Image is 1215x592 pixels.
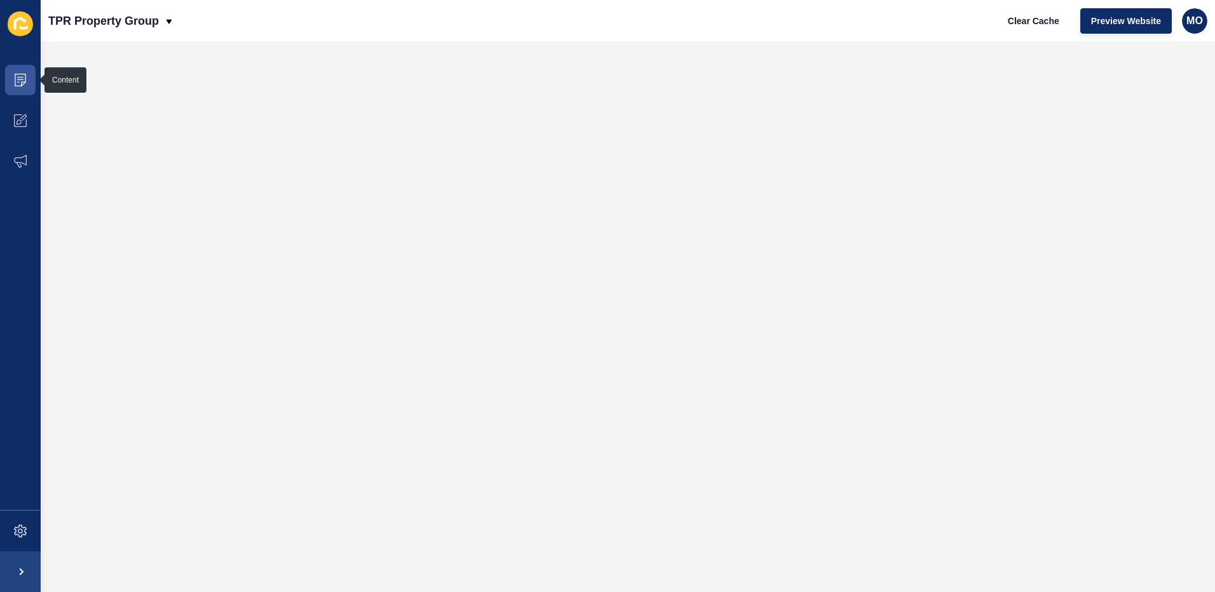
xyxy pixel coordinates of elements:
[1091,15,1161,27] span: Preview Website
[1080,8,1172,34] button: Preview Website
[1008,15,1059,27] span: Clear Cache
[997,8,1070,34] button: Clear Cache
[52,75,79,85] div: Content
[48,5,159,37] p: TPR Property Group
[1186,15,1203,27] span: MO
